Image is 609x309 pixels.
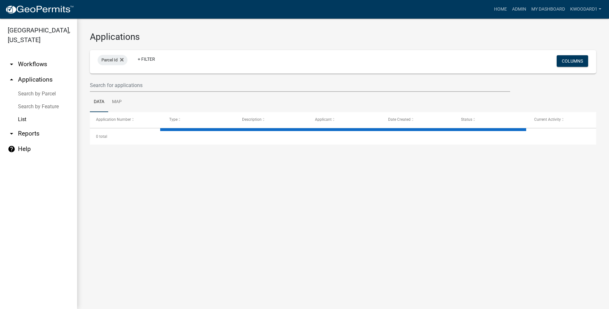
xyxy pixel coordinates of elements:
i: arrow_drop_up [8,76,15,84]
a: + Filter [133,53,160,65]
span: Application Number [96,117,131,122]
datatable-header-cell: Application Number [90,112,163,128]
a: My Dashboard [529,3,568,15]
i: arrow_drop_down [8,60,15,68]
span: Description [242,117,262,122]
span: Date Created [388,117,411,122]
a: Admin [509,3,529,15]
span: Current Activity [534,117,561,122]
datatable-header-cell: Current Activity [528,112,601,128]
span: Type [169,117,178,122]
div: 0 total [90,128,596,145]
i: arrow_drop_down [8,130,15,137]
span: Parcel Id [101,57,117,62]
datatable-header-cell: Date Created [382,112,455,128]
a: Data [90,92,108,112]
datatable-header-cell: Applicant [309,112,382,128]
span: Status [461,117,472,122]
datatable-header-cell: Description [236,112,309,128]
a: kwoodard1 [568,3,604,15]
datatable-header-cell: Status [455,112,528,128]
a: Map [108,92,126,112]
span: Applicant [315,117,332,122]
i: help [8,145,15,153]
datatable-header-cell: Type [163,112,236,128]
input: Search for applications [90,79,510,92]
button: Columns [557,55,588,67]
a: Home [492,3,509,15]
h3: Applications [90,31,596,42]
